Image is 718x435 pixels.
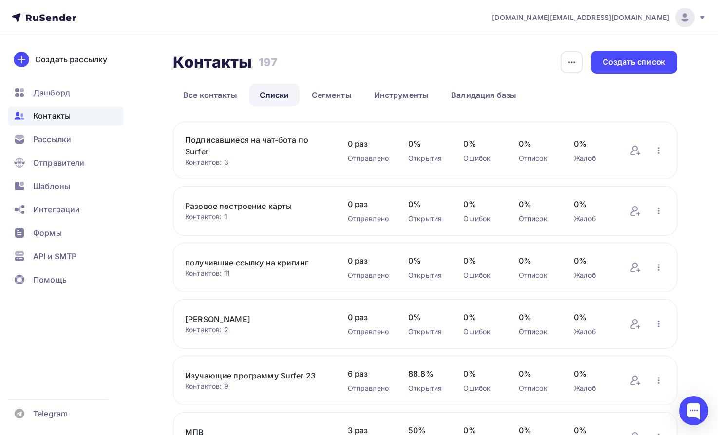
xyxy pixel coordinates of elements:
div: Ошибок [463,214,499,224]
span: 0 раз [348,138,389,150]
a: получившие ссылку на кригинг [185,257,328,268]
a: Подписавшиеся на чат-бота по Surfer [185,134,328,157]
span: 0% [408,255,444,266]
div: Ошибок [463,153,499,163]
span: 0% [574,368,609,379]
div: Отправлено [348,214,389,224]
span: 0% [463,198,499,210]
span: 0% [519,368,554,379]
div: Отписок [519,153,554,163]
span: Отправители [33,157,85,169]
span: Telegram [33,408,68,419]
div: Отправлено [348,327,389,337]
div: Отписок [519,383,554,393]
div: Ошибок [463,383,499,393]
span: API и SMTP [33,250,76,262]
div: Отправлено [348,153,389,163]
div: Контактов: 2 [185,325,328,335]
div: Отписок [519,327,554,337]
span: Контакты [33,110,71,122]
span: 0% [408,311,444,323]
a: Разовое построение карты [185,200,328,212]
div: Отписок [519,270,554,280]
a: Дашборд [8,83,124,102]
div: Контактов: 3 [185,157,328,167]
span: Интеграции [33,204,80,215]
div: Ошибок [463,270,499,280]
a: Формы [8,223,124,243]
span: 0% [463,138,499,150]
span: Рассылки [33,133,71,145]
div: Ошибок [463,327,499,337]
span: 0 раз [348,311,389,323]
span: 88.8% [408,368,444,379]
a: Сегменты [302,84,362,106]
a: Все контакты [173,84,247,106]
div: Отправлено [348,270,389,280]
h2: Контакты [173,53,252,72]
div: Контактов: 1 [185,212,328,222]
a: Контакты [8,106,124,126]
div: Открытия [408,327,444,337]
a: [DOMAIN_NAME][EMAIL_ADDRESS][DOMAIN_NAME] [492,8,706,27]
div: Открытия [408,383,444,393]
div: Открытия [408,153,444,163]
span: 0% [408,138,444,150]
div: Открытия [408,214,444,224]
span: 0% [574,138,609,150]
a: Валидация базы [441,84,527,106]
a: [PERSON_NAME] [185,313,328,325]
span: 0% [519,311,554,323]
span: Дашборд [33,87,70,98]
span: Шаблоны [33,180,70,192]
div: Жалоб [574,270,609,280]
span: 0% [574,311,609,323]
span: 0% [574,255,609,266]
span: 0% [519,138,554,150]
div: Открытия [408,270,444,280]
span: 0% [519,198,554,210]
a: Инструменты [364,84,439,106]
a: Списки [249,84,300,106]
a: Рассылки [8,130,124,149]
div: Жалоб [574,383,609,393]
div: Жалоб [574,214,609,224]
h3: 197 [259,56,277,69]
div: Контактов: 11 [185,268,328,278]
span: 0 раз [348,255,389,266]
div: Создать рассылку [35,54,107,65]
span: 0% [463,255,499,266]
div: Жалоб [574,327,609,337]
span: 0% [519,255,554,266]
span: Формы [33,227,62,239]
div: Создать список [603,57,665,68]
span: 0% [408,198,444,210]
span: 0% [574,198,609,210]
a: Отправители [8,153,124,172]
a: Изучающие программу Surfer 23 [185,370,328,381]
div: Контактов: 9 [185,381,328,391]
div: Отписок [519,214,554,224]
span: 6 раз [348,368,389,379]
span: Помощь [33,274,67,285]
div: Отправлено [348,383,389,393]
a: Шаблоны [8,176,124,196]
span: [DOMAIN_NAME][EMAIL_ADDRESS][DOMAIN_NAME] [492,13,669,22]
span: 0 раз [348,198,389,210]
div: Жалоб [574,153,609,163]
span: 0% [463,311,499,323]
span: 0% [463,368,499,379]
